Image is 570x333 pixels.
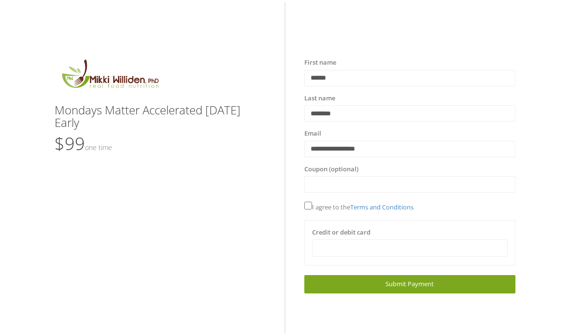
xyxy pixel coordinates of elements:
label: Last name [304,94,335,103]
label: First name [304,58,336,68]
small: One time [85,143,112,152]
span: $99 [55,132,112,155]
span: Submit Payment [385,279,434,288]
img: MikkiLogoMain.png [55,58,165,94]
a: Submit Payment [304,275,515,293]
label: Credit or debit card [312,228,370,237]
label: Email [304,129,321,139]
a: Terms and Conditions [350,203,413,211]
iframe: Secure card payment input frame [318,244,501,252]
span: I agree to the [304,203,413,211]
label: Coupon (optional) [304,165,358,174]
h3: Mondays Matter Accelerated [DATE] Early [55,104,266,129]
